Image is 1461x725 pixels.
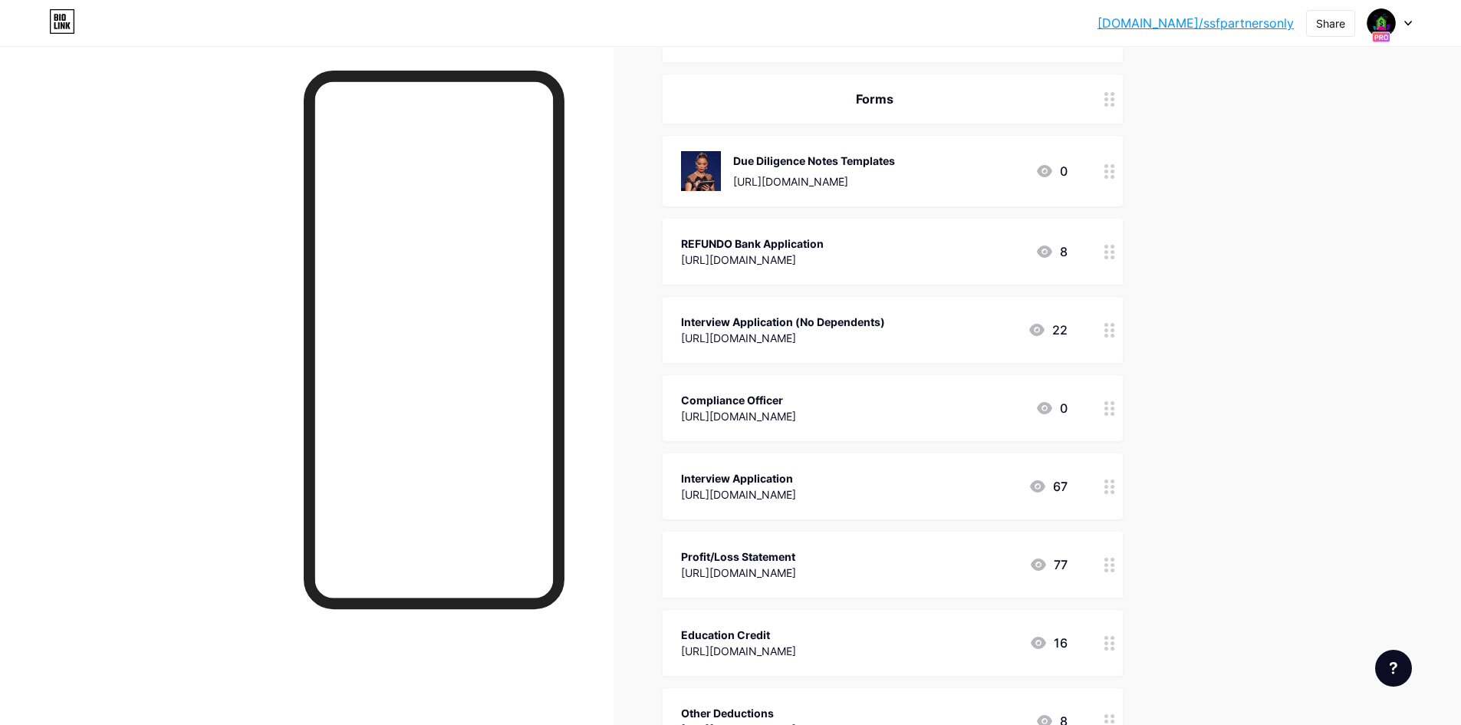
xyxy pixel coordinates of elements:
[1367,8,1396,38] img: Estee Roquemore
[681,627,796,643] div: Education Credit
[681,643,796,659] div: [URL][DOMAIN_NAME]
[733,173,895,189] div: [URL][DOMAIN_NAME]
[681,151,721,191] img: Due Diligence Notes Templates
[681,565,796,581] div: [URL][DOMAIN_NAME]
[681,392,796,408] div: Compliance Officer
[681,470,796,486] div: Interview Application
[681,330,885,346] div: [URL][DOMAIN_NAME]
[681,549,796,565] div: Profit/Loss Statement
[1029,634,1068,652] div: 16
[1035,162,1068,180] div: 0
[1035,242,1068,261] div: 8
[681,252,824,268] div: [URL][DOMAIN_NAME]
[681,236,824,252] div: REFUNDO Bank Application
[1316,15,1345,31] div: Share
[1028,321,1068,339] div: 22
[681,408,796,424] div: [URL][DOMAIN_NAME]
[1035,399,1068,417] div: 0
[681,705,796,721] div: Other Deductions
[1097,14,1294,32] a: [DOMAIN_NAME]/ssfpartnersonly
[733,153,895,169] div: Due Diligence Notes Templates
[1028,477,1068,496] div: 67
[1029,555,1068,574] div: 77
[681,486,796,503] div: [URL][DOMAIN_NAME]
[681,314,885,330] div: Interview Application (No Dependents)
[681,90,1068,108] div: Forms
